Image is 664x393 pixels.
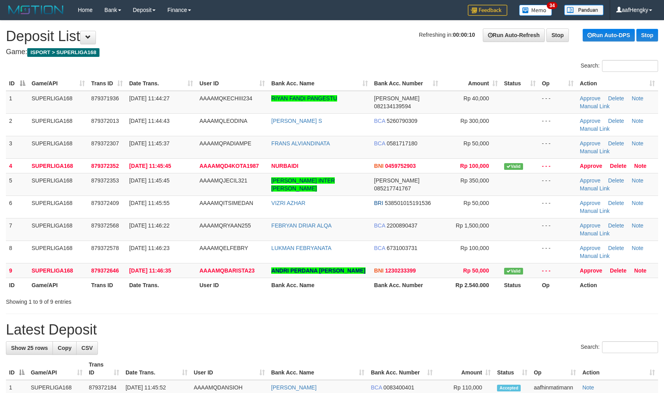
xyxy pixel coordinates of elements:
[129,200,169,206] span: [DATE] 11:45:55
[583,29,635,41] a: Run Auto-DPS
[386,118,417,124] span: Copy 5260790309 to clipboard
[196,278,268,292] th: User ID
[582,384,594,391] a: Note
[271,163,298,169] a: NURBAIDI
[88,278,126,292] th: Trans ID
[199,200,253,206] span: AAAAMQITSIMEDAN
[91,163,119,169] span: 879372352
[28,263,88,278] td: SUPERLIGA168
[608,118,624,124] a: Delete
[129,95,169,102] span: [DATE] 11:44:27
[371,278,441,292] th: Bank Acc. Number
[546,28,569,42] a: Stop
[28,173,88,196] td: SUPERLIGA168
[580,148,610,154] a: Manual Link
[6,48,658,56] h4: Game:
[580,185,610,192] a: Manual Link
[6,113,28,136] td: 2
[539,76,577,91] th: Op: activate to sort column ascending
[11,345,48,351] span: Show 25 rows
[6,341,53,355] a: Show 25 rows
[374,245,385,251] span: BCA
[271,222,332,229] a: FEBRYAN DRIAR ALQA
[129,177,169,184] span: [DATE] 11:45:45
[81,345,93,351] span: CSV
[610,163,626,169] a: Delete
[632,95,643,102] a: Note
[28,91,88,114] td: SUPERLIGA168
[385,200,431,206] span: Copy 538501015191536 to clipboard
[463,200,489,206] span: Rp 50,000
[497,385,521,391] span: Accepted
[374,185,411,192] span: Copy 085217741767 to clipboard
[468,5,507,16] img: Feedback.jpg
[608,222,624,229] a: Delete
[580,200,600,206] a: Approve
[91,95,119,102] span: 879371936
[6,173,28,196] td: 5
[371,76,441,91] th: Bank Acc. Number: activate to sort column ascending
[580,103,610,109] a: Manual Link
[126,278,196,292] th: Date Trans.
[271,177,335,192] a: [PERSON_NAME] INTER [PERSON_NAME]
[539,263,577,278] td: - - -
[374,118,385,124] span: BCA
[28,113,88,136] td: SUPERLIGA168
[129,267,171,274] span: [DATE] 11:46:35
[196,76,268,91] th: User ID: activate to sort column ascending
[385,267,416,274] span: Copy 1230233399 to clipboard
[199,140,251,147] span: AAAAMQPADIAMPE
[504,268,523,275] span: Valid transaction
[539,278,577,292] th: Op
[494,357,531,380] th: Status: activate to sort column ascending
[632,118,643,124] a: Note
[636,29,658,41] a: Stop
[608,140,624,147] a: Delete
[577,76,658,91] th: Action: activate to sort column ascending
[271,118,322,124] a: [PERSON_NAME] S
[460,245,489,251] span: Rp 100,000
[501,278,539,292] th: Status
[271,95,337,102] a: RIYAN FANDI PANGESTU
[6,278,28,292] th: ID
[463,140,489,147] span: Rp 50,000
[539,196,577,218] td: - - -
[501,76,539,91] th: Status: activate to sort column ascending
[6,357,28,380] th: ID: activate to sort column descending
[374,163,384,169] span: BNI
[28,357,86,380] th: Game/API: activate to sort column ascending
[368,357,436,380] th: Bank Acc. Number: activate to sort column ascending
[602,341,658,353] input: Search:
[632,222,643,229] a: Note
[634,267,647,274] a: Note
[579,357,658,380] th: Action: activate to sort column ascending
[634,163,647,169] a: Note
[483,28,545,42] a: Run Auto-Refresh
[463,95,489,102] span: Rp 40,000
[199,95,252,102] span: AAAAMQKECHIII234
[580,163,602,169] a: Approve
[519,5,552,16] img: Button%20Memo.svg
[460,118,489,124] span: Rp 300,000
[374,222,385,229] span: BCA
[441,76,501,91] th: Amount: activate to sort column ascending
[6,218,28,241] td: 7
[539,113,577,136] td: - - -
[577,278,658,292] th: Action
[564,5,604,15] img: panduan.png
[547,2,557,9] span: 34
[28,158,88,173] td: SUPERLIGA168
[91,267,119,274] span: 879372646
[463,267,489,274] span: Rp 50,000
[199,222,251,229] span: AAAAMQRYAAN255
[602,60,658,72] input: Search:
[129,140,169,147] span: [DATE] 11:45:37
[539,241,577,263] td: - - -
[268,357,368,380] th: Bank Acc. Name: activate to sort column ascending
[76,341,98,355] a: CSV
[91,140,119,147] span: 879372307
[6,76,28,91] th: ID: activate to sort column descending
[271,140,330,147] a: FRANS ALVIANDINATA
[86,357,122,380] th: Trans ID: activate to sort column ascending
[539,91,577,114] td: - - -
